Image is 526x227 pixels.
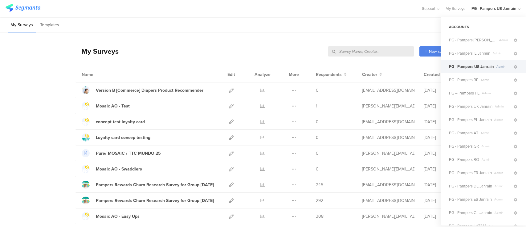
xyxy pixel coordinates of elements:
[82,149,161,157] a: Pure/ MOSAIC / TTC MUNDO 25
[82,71,119,78] div: Name
[316,87,319,94] span: 0
[471,6,516,11] div: PG - Pampers US Janrain
[96,166,142,172] div: Mosaic AO - Swaddlers
[316,71,347,78] button: Respondents
[478,131,513,135] span: Admin
[492,117,513,122] span: Admin
[82,181,214,189] a: Pampers Rewards Churn Research Survey for Group [DATE]
[362,166,414,172] div: simanski.c@pg.com
[6,4,40,12] img: segmanta logo
[449,117,492,123] span: PG - Pampers PL Janrain
[316,71,342,78] span: Respondents
[424,71,445,78] button: Created
[449,64,494,69] span: PG - Pampers US Janrain
[8,18,36,32] li: My Surveys
[424,197,461,204] div: [DATE]
[96,197,214,204] div: Pampers Rewards Churn Research Survey for Group 1 July 2025
[316,213,324,220] span: 308
[449,196,492,202] span: PG - Pampers ES Janrain
[225,67,238,82] div: Edit
[316,119,319,125] span: 0
[424,150,461,157] div: [DATE]
[429,48,449,54] span: New survey
[449,210,492,216] span: PG - Pampers CL Janrain
[362,71,377,78] span: Creator
[449,103,492,109] span: PG - Pampers UK Janrain
[362,213,414,220] div: simanski.c@pg.com
[492,197,513,202] span: Admin
[362,119,414,125] div: cardosoteixeiral.c@pg.com
[316,166,319,172] span: 0
[82,165,142,173] a: Mosaic AO - Swaddlers
[424,119,461,125] div: [DATE]
[490,51,513,56] span: Admin
[96,150,161,157] div: Pure/ MOSAIC / TTC MUNDO 25
[424,213,461,220] div: [DATE]
[96,182,214,188] div: Pampers Rewards Churn Research Survey for Group 2 July 2025
[328,46,414,57] input: Survey Name, Creator...
[449,130,478,136] span: PG - Pampers AT
[362,197,414,204] div: fjaili.r@pg.com
[82,102,130,110] a: Mosaic AO - Test
[316,134,319,141] span: 0
[479,91,513,95] span: Admin
[441,22,526,32] div: ACCOUNTS
[362,150,414,157] div: simanski.c@pg.com
[362,134,414,141] div: cardosoteixeiral.c@pg.com
[492,170,513,175] span: Admin
[424,182,461,188] div: [DATE]
[494,64,513,69] span: Admin
[316,150,319,157] span: 0
[492,210,513,215] span: Admin
[82,212,140,220] a: Mosaic AO - Easy Ups
[424,134,461,141] div: [DATE]
[449,37,497,43] span: PG - Pampers Lumi Janrain
[424,87,461,94] div: [DATE]
[362,103,414,109] div: simanski.c@pg.com
[449,77,478,83] span: PG - Pampers BE
[96,103,130,109] div: Mosaic AO - Test
[497,38,513,42] span: Admin
[492,104,513,109] span: Admin
[478,78,513,82] span: Admin
[316,182,323,188] span: 245
[424,103,461,109] div: [DATE]
[362,87,414,94] div: hougui.yh.1@pg.com
[37,18,62,32] li: Templates
[449,170,492,176] span: PG - Pampers FR Janrain
[424,166,461,172] div: [DATE]
[287,67,300,82] div: More
[424,71,440,78] span: Created
[82,118,145,126] a: concept test loyalty card
[422,6,435,11] span: Support
[449,90,479,96] span: PG – Pampers PE
[362,182,414,188] div: fjaili.r@pg.com
[82,86,203,94] a: Version B [Commerce] Diapers Product Recommender
[253,67,272,82] div: Analyze
[492,184,513,188] span: Admin
[96,87,203,94] div: Version B [Commerce] Diapers Product Recommender
[479,144,513,149] span: Admin
[96,134,150,141] div: Loyalty card concep testing
[449,183,492,189] span: PG - Pampers DE Janrain
[316,103,317,109] span: 1
[479,157,513,162] span: Admin
[75,46,119,57] div: My Surveys
[82,196,214,204] a: Pampers Rewards Churn Research Survey for Group [DATE]
[316,197,323,204] span: 292
[449,50,490,56] span: PG - Pampers IL Janrain
[96,119,145,125] div: concept test loyalty card
[449,157,479,162] span: PG - Pampers RO
[449,143,479,149] span: PG - Pampers GR
[96,213,140,220] div: Mosaic AO - Easy Ups
[362,71,382,78] button: Creator
[82,133,150,141] a: Loyalty card concep testing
